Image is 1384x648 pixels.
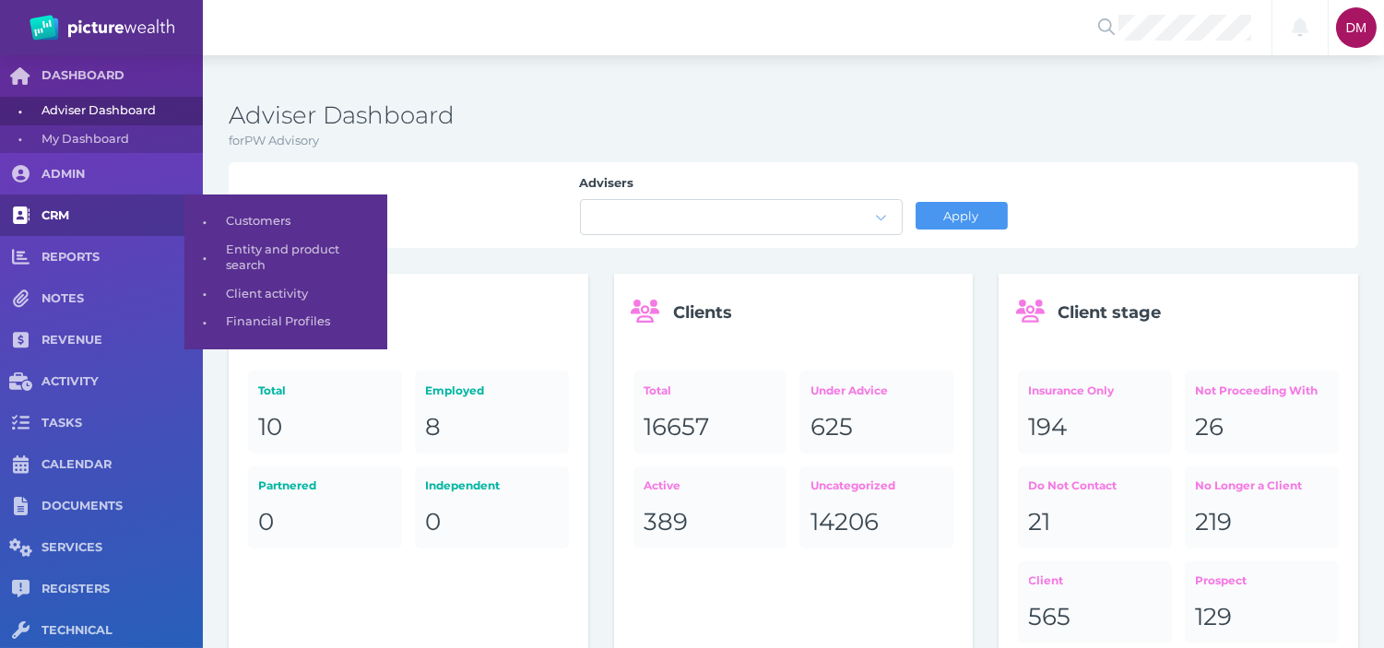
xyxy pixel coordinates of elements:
div: 0 [425,507,558,538]
span: CRM [41,208,203,224]
div: 14206 [810,507,943,538]
h3: Adviser Dashboard [229,100,1358,132]
span: Uncategorized [810,478,895,492]
div: 194 [1029,412,1162,443]
span: TASKS [41,416,203,431]
span: DM [1346,20,1367,35]
span: NOTES [41,291,203,307]
a: Employed8 [415,371,569,453]
span: Entity and product search [226,236,381,279]
div: 565 [1029,602,1162,633]
span: Customers [226,207,381,236]
label: Advisers [580,175,903,199]
a: Under Advice625 [799,371,953,453]
span: Prospect [1195,573,1247,587]
div: 21 [1029,507,1162,538]
span: Adviser Dashboard [41,97,196,125]
span: • [184,282,226,305]
span: REVENUE [41,333,203,348]
span: DOCUMENTS [41,499,203,514]
span: Client stage [1058,302,1161,323]
a: •Entity and product search [184,236,387,279]
a: Active389 [633,466,787,548]
span: Employed [425,383,484,397]
a: •Customers [184,207,387,236]
div: 26 [1195,412,1328,443]
span: Not Proceeding With [1195,383,1318,397]
a: Total16657 [633,371,787,453]
span: REPORTS [41,250,203,265]
span: TECHNICAL [41,623,203,639]
div: 0 [258,507,391,538]
div: Dee Molloy [1336,7,1377,48]
span: Client activity [226,280,381,309]
div: 219 [1195,507,1328,538]
span: Financial Profiles [226,308,381,336]
span: My Dashboard [41,125,196,154]
span: Client [1029,573,1064,587]
div: 625 [810,412,943,443]
div: 10 [258,412,391,443]
a: Total10 [248,371,402,453]
span: Total [644,383,671,397]
span: Do Not Contact [1029,478,1118,492]
span: CALENDAR [41,457,203,473]
p: for PW Advisory [229,132,1358,150]
button: Apply [916,202,1008,230]
img: PW [30,15,174,41]
span: Insurance Only [1029,383,1115,397]
span: ADMIN [41,167,203,183]
span: SERVICES [41,540,203,556]
a: •Financial Profiles [184,308,387,336]
div: 8 [425,412,558,443]
div: 16657 [644,412,776,443]
span: ACTIVITY [41,374,203,390]
span: Apply [936,208,987,223]
span: • [184,246,226,269]
div: 129 [1195,602,1328,633]
span: Clients [673,302,732,323]
a: •Client activity [184,280,387,309]
span: DASHBOARD [41,68,203,84]
a: Partnered0 [248,466,402,548]
span: Partnered [258,478,316,492]
a: Independent0 [415,466,569,548]
span: Under Advice [810,383,888,397]
span: No Longer a Client [1195,478,1302,492]
div: 389 [644,507,776,538]
span: • [184,311,226,334]
span: REGISTERS [41,582,203,597]
span: Independent [425,478,500,492]
span: Total [258,383,286,397]
span: • [184,210,226,233]
span: Active [644,478,680,492]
